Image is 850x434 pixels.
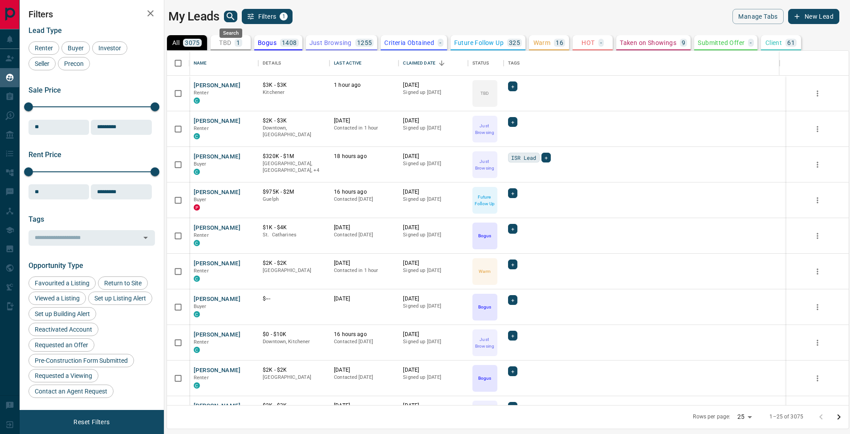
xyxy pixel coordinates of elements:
p: Signed up [DATE] [403,160,463,167]
div: + [508,117,517,127]
p: [GEOGRAPHIC_DATA] [263,267,325,274]
p: Signed up [DATE] [403,267,463,274]
div: Buyer [61,41,90,55]
span: Set up Building Alert [32,310,93,317]
button: [PERSON_NAME] [194,153,240,161]
p: TBD [480,90,489,97]
div: 25 [734,410,755,423]
p: Downtown, [GEOGRAPHIC_DATA] [263,125,325,138]
div: Tags [508,51,520,76]
span: Renter [194,339,209,345]
div: Claimed Date [399,51,468,76]
span: Viewed a Listing [32,295,83,302]
p: Contacted in 1 hour [334,125,394,132]
p: Kitchener [263,89,325,96]
div: Last Active [334,51,362,76]
p: Signed up [DATE] [403,374,463,381]
p: TBD [219,40,231,46]
p: Taken on Showings [620,40,676,46]
p: [DATE] [334,260,394,267]
p: Future Follow Up [473,194,496,207]
span: Renter [194,232,209,238]
div: condos.ca [194,347,200,353]
p: Signed up [DATE] [403,125,463,132]
span: Lead Type [28,26,62,35]
div: condos.ca [194,133,200,139]
button: [PERSON_NAME] [194,366,240,375]
span: Buyer [194,197,207,203]
p: Contacted [DATE] [334,374,394,381]
span: Tags [28,215,44,223]
p: - [750,40,752,46]
p: Contacted [DATE] [334,196,394,203]
p: Rows per page: [693,413,730,421]
button: more [811,194,824,207]
span: Pre-Construction Form Submitted [32,357,131,364]
span: Return to Site [101,280,145,287]
button: [PERSON_NAME] [194,224,240,232]
button: more [811,229,824,243]
p: - [439,40,441,46]
button: more [811,372,824,385]
p: 16 [556,40,563,46]
button: more [811,158,824,171]
span: Requested an Offer [32,341,91,349]
span: + [511,82,514,91]
button: more [811,336,824,349]
div: Favourited a Listing [28,276,96,290]
span: Rent Price [28,150,61,159]
span: Renter [194,375,209,381]
p: Signed up [DATE] [403,196,463,203]
span: + [545,153,548,162]
div: Contact an Agent Request [28,385,114,398]
div: + [508,402,517,412]
span: Sale Price [28,86,61,94]
span: + [511,296,514,304]
h1: My Leads [168,9,220,24]
span: + [511,118,514,126]
p: - [600,40,602,46]
span: Renter [32,45,56,52]
button: more [811,122,824,136]
div: condos.ca [194,97,200,104]
p: $2K - $2K [263,366,325,374]
button: more [811,265,824,278]
div: Tags [504,51,780,76]
span: + [511,402,514,411]
div: Viewed a Listing [28,292,86,305]
div: + [508,366,517,376]
div: + [508,295,517,305]
span: Opportunity Type [28,261,83,270]
div: Name [194,51,207,76]
p: 1 [236,40,240,46]
p: [DATE] [403,224,463,231]
p: 61 [787,40,795,46]
span: Set up Listing Alert [91,295,149,302]
p: All [172,40,179,46]
span: Contact an Agent Request [32,388,110,395]
button: more [811,87,824,100]
div: Pre-Construction Form Submitted [28,354,134,367]
p: Criteria Obtained [384,40,434,46]
p: Signed up [DATE] [403,303,463,310]
p: [DATE] [334,117,394,125]
p: [DATE] [403,402,463,410]
p: [DATE] [334,402,394,410]
p: Just Browsing [473,158,496,171]
p: [GEOGRAPHIC_DATA] [263,374,325,381]
p: Contacted in 1 hour [334,267,394,274]
p: Just Browsing [473,122,496,136]
button: [PERSON_NAME] [194,81,240,90]
span: Buyer [65,45,87,52]
div: Set up Listing Alert [88,292,152,305]
div: + [508,224,517,234]
p: Signed up [DATE] [403,231,463,239]
button: Go to next page [830,408,848,426]
p: 16 hours ago [334,331,394,338]
span: + [511,224,514,233]
span: Requested a Viewing [32,372,95,379]
p: $2K - $2K [263,260,325,267]
p: Just Browsing [309,40,352,46]
p: 1255 [357,40,372,46]
p: [DATE] [403,81,463,89]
